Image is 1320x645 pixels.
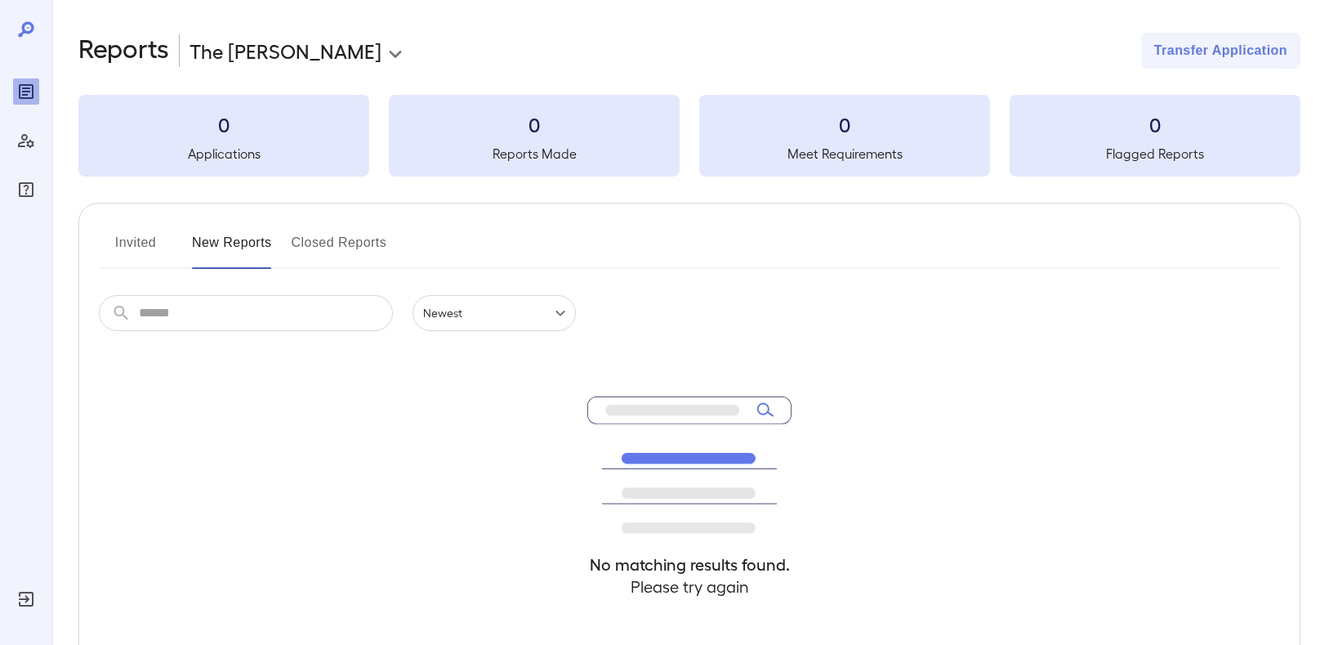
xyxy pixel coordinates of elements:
[78,95,1300,177] summary: 0Applications0Reports Made0Meet Requirements0Flagged Reports
[13,586,39,612] div: Log Out
[1010,144,1300,163] h5: Flagged Reports
[1010,111,1300,137] h3: 0
[190,38,381,64] p: The [PERSON_NAME]
[699,111,990,137] h3: 0
[78,111,369,137] h3: 0
[389,144,680,163] h5: Reports Made
[78,144,369,163] h5: Applications
[13,177,39,203] div: FAQ
[78,33,169,69] h2: Reports
[99,230,172,269] button: Invited
[13,78,39,105] div: Reports
[587,576,792,598] h4: Please try again
[412,295,576,331] div: Newest
[587,553,792,576] h4: No matching results found.
[1141,33,1300,69] button: Transfer Application
[699,144,990,163] h5: Meet Requirements
[389,111,680,137] h3: 0
[192,230,272,269] button: New Reports
[13,128,39,154] div: Manage Users
[292,230,387,269] button: Closed Reports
